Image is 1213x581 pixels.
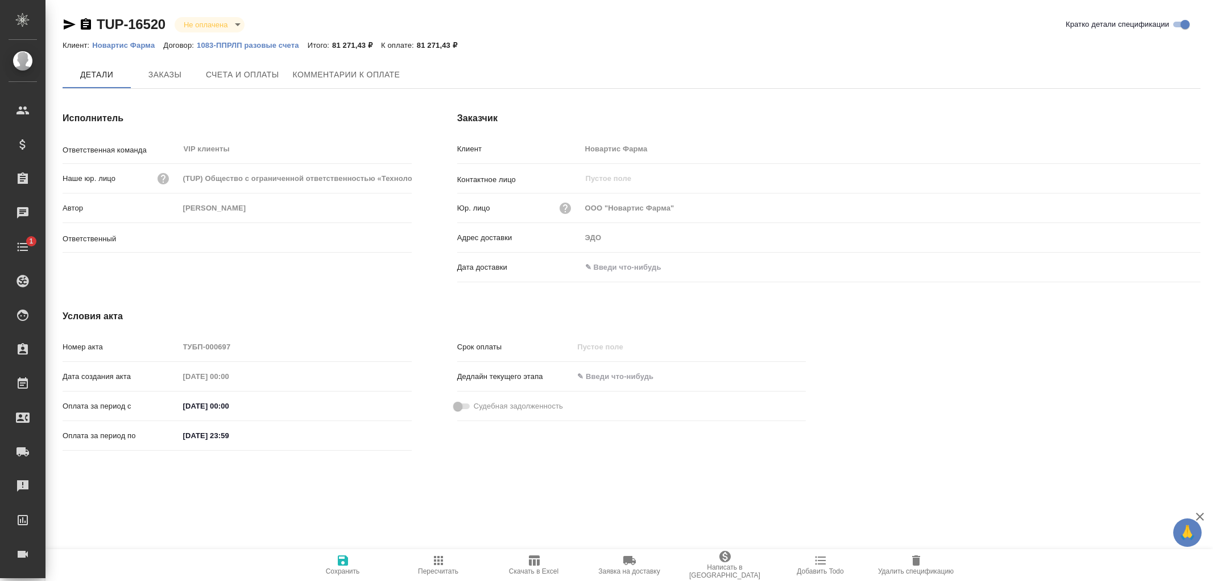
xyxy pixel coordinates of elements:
[457,112,1200,125] h4: Заказчик
[63,18,76,31] button: Скопировать ссылку для ЯМессенджера
[138,68,192,82] span: Заказы
[581,200,1200,216] input: Пустое поле
[457,232,581,244] p: Адрес доставки
[63,371,179,382] p: Дата создания акта
[585,172,1174,186] input: Пустое поле
[63,203,179,214] p: Автор
[573,339,673,355] input: Пустое поле
[474,401,563,412] span: Судебная задолженность
[63,41,92,50] p: Клиент:
[179,339,412,355] input: Пустое поле
[1066,19,1169,30] span: Кратко детали спецификации
[197,41,308,50] p: 1083-ППРЛП разовые счета
[69,68,124,82] span: Детали
[175,17,245,32] div: Не оплачена
[581,259,681,275] input: ✎ Введи что-нибудь
[457,371,574,382] p: Дедлайн текущего этапа
[63,233,179,245] p: Ответственный
[180,20,231,30] button: Не оплачена
[97,17,165,32] a: TUP-16520
[63,401,179,412] p: Оплата за период с
[197,40,308,50] a: 1083-ППРЛП разовые счета
[63,341,179,353] p: Номер акта
[179,427,279,444] input: ✎ Введи что-нибудь
[3,233,43,261] a: 1
[581,229,1200,246] input: Пустое поле
[457,174,581,186] p: Контактное лицо
[179,368,279,385] input: Пустое поле
[457,143,581,155] p: Клиент
[179,170,412,187] input: Пустое поле
[405,237,408,239] button: Open
[179,398,279,414] input: ✎ Введи что-нибудь
[457,203,490,214] p: Юр. лицо
[79,18,93,31] button: Скопировать ссылку
[308,41,332,50] p: Итого:
[293,68,400,82] span: Комментарии к оплате
[417,41,466,50] p: 81 271,43 ₽
[573,368,673,385] input: ✎ Введи что-нибудь
[92,40,163,50] a: Новартис Фарма
[206,68,279,82] span: Счета и оплаты
[163,41,197,50] p: Договор:
[1173,518,1202,547] button: 🙏
[581,141,1200,157] input: Пустое поле
[457,341,574,353] p: Срок оплаты
[92,41,163,50] p: Новартис Фарма
[63,112,412,125] h4: Исполнитель
[63,145,179,156] p: Ответственная команда
[63,430,179,442] p: Оплата за период по
[381,41,417,50] p: К оплате:
[1178,521,1197,545] span: 🙏
[22,236,40,247] span: 1
[63,310,806,323] h4: Условия акта
[179,200,412,216] input: Пустое поле
[63,173,115,184] p: Наше юр. лицо
[332,41,381,50] p: 81 271,43 ₽
[457,262,581,273] p: Дата доставки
